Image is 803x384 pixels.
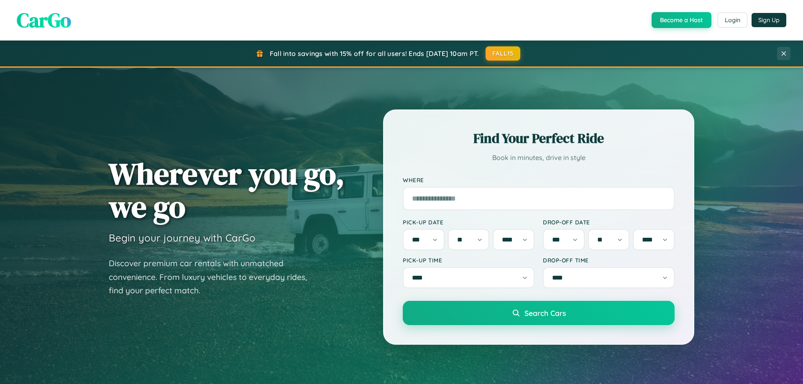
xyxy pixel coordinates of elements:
label: Pick-up Time [403,257,534,264]
button: Login [718,13,747,28]
span: Search Cars [524,308,566,318]
label: Where [403,176,675,183]
h1: Wherever you go, we go [109,157,345,223]
span: Fall into savings with 15% off for all users! Ends [DATE] 10am PT. [270,49,479,58]
button: Become a Host [652,12,711,28]
p: Discover premium car rentals with unmatched convenience. From luxury vehicles to everyday rides, ... [109,257,318,298]
label: Drop-off Time [543,257,675,264]
p: Book in minutes, drive in style [403,152,675,164]
h3: Begin your journey with CarGo [109,231,256,244]
label: Drop-off Date [543,219,675,226]
h2: Find Your Perfect Ride [403,129,675,147]
button: Sign Up [752,13,786,27]
button: Search Cars [403,301,675,325]
span: CarGo [17,6,71,34]
label: Pick-up Date [403,219,534,226]
button: FALL15 [486,46,521,61]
